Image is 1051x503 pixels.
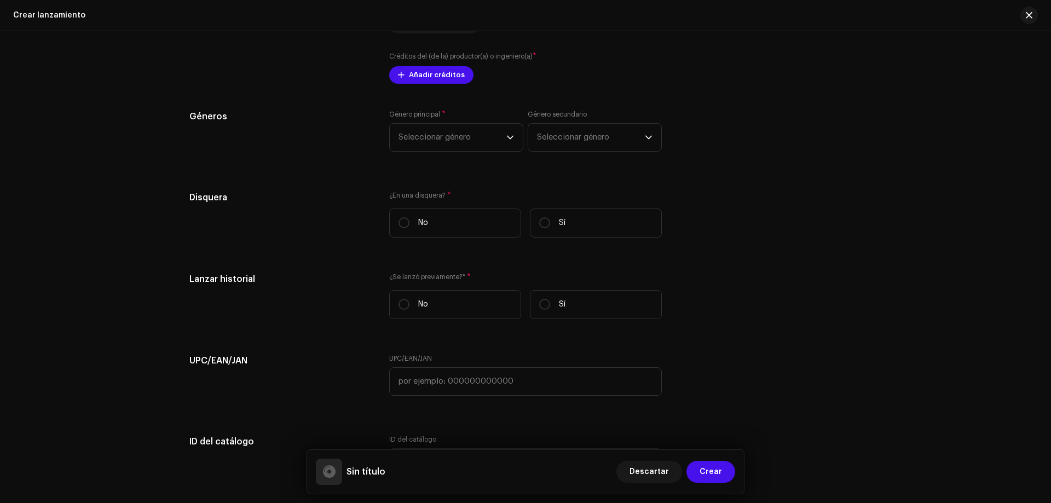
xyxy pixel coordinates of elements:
[506,124,514,151] div: dropdown trigger
[389,435,436,444] label: ID del catálogo
[189,191,372,204] h5: Disquera
[559,299,565,310] p: Sí
[418,217,428,229] p: No
[189,273,372,286] h5: Lanzar historial
[347,465,385,478] h5: Sin título
[630,461,669,483] span: Descartar
[409,64,465,86] span: Añadir créditos
[686,461,735,483] button: Crear
[389,110,446,119] label: Género principal
[399,124,506,151] span: Seleccionar género
[645,124,652,151] div: dropdown trigger
[616,461,682,483] button: Descartar
[537,124,645,151] span: Seleccionar género
[418,299,428,310] p: No
[528,110,587,119] label: Género secundario
[389,66,473,84] button: Añadir créditos
[559,217,565,229] p: Sí
[189,354,372,367] h5: UPC/EAN/JAN
[700,461,722,483] span: Crear
[389,448,662,477] input: Agregue su propia ID de referencia del catálogo
[389,273,662,281] label: ¿Se lanzó previamente?*
[389,53,533,60] small: Créditos del (de la) productor(a) o ingeniero(a)
[189,435,372,448] h5: ID del catálogo
[389,191,662,200] label: ¿En una disquera?
[189,110,372,123] h5: Géneros
[389,367,662,396] input: por ejemplo: 000000000000
[389,354,432,363] label: UPC/EAN/JAN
